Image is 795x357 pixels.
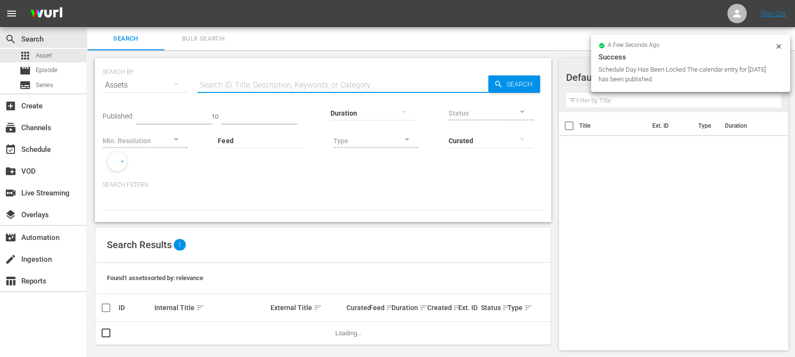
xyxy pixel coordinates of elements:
th: Ext. ID [646,112,692,139]
a: Sign Out [761,10,786,17]
span: Schedule [5,144,16,155]
span: Published: [103,112,134,120]
th: Duration [719,112,777,139]
div: Ext. ID [458,304,478,312]
span: to [212,112,219,120]
img: ans4CAIJ8jUAAAAAAAAAAAAAAAAAAAAAAAAgQb4GAAAAAAAAAAAAAAAAAAAAAAAAJMjXAAAAAAAAAAAAAAAAAAAAAAAAgAT5G... [23,2,70,25]
div: External Title [270,302,344,313]
span: Search [5,33,16,45]
span: Search [93,33,159,45]
span: Channels [5,122,16,134]
span: Episode [19,65,31,76]
span: sort [386,303,394,312]
p: Search Filters: [103,181,543,189]
div: Success [599,51,782,63]
div: Type [508,302,523,313]
span: Asset [19,50,31,61]
span: Ingestion [5,253,16,265]
span: Found 1 assets sorted by: relevance [107,274,203,282]
span: Bulk Search [170,33,236,45]
div: Feed [369,302,388,313]
span: a few seconds ago [608,42,660,49]
div: Created [427,302,455,313]
div: Default Workspace [566,64,772,91]
span: sort [502,303,510,312]
span: 1 [174,239,186,251]
div: Assets [103,72,188,99]
span: Reports [5,275,16,287]
span: Automation [5,232,16,243]
span: Asset [36,51,52,60]
div: Schedule Day Has Been Locked The calendar entry for [DATE] has been published [599,65,772,84]
span: sort [453,303,462,312]
button: Search [488,75,540,93]
span: sort [314,303,322,312]
div: Curated [346,304,366,312]
th: Title [579,112,646,139]
div: Status [480,302,504,313]
span: Search [503,75,540,93]
span: Series [36,80,53,90]
span: Series [19,79,31,91]
span: sort [196,303,205,312]
span: Overlays [5,209,16,221]
span: Live Streaming [5,187,16,199]
span: sort [420,303,428,312]
div: Duration [391,302,424,313]
div: ID [119,304,151,312]
th: Type [692,112,719,139]
div: Internal Title [154,302,268,313]
span: Search Results [107,239,172,251]
span: Episode [36,65,58,75]
span: menu [6,8,17,19]
span: Create [5,100,16,112]
span: Loading... [335,329,361,337]
span: VOD [5,165,16,177]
